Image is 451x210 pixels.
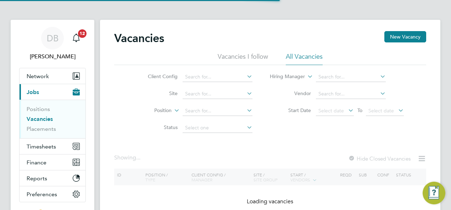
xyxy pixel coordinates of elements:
span: Finance [27,159,46,166]
button: Jobs [20,84,85,100]
span: To [355,106,364,115]
span: Reports [27,175,47,182]
span: 12 [78,29,87,38]
label: Hiring Manager [264,73,305,80]
button: New Vacancy [384,31,426,42]
span: Select date [368,107,394,114]
input: Search for... [183,106,252,116]
button: Reports [20,170,85,186]
label: Status [137,124,178,130]
a: 12 [69,27,83,49]
a: DB[PERSON_NAME] [19,27,86,61]
span: Select date [318,107,344,114]
span: Jobs [27,89,39,95]
label: Vendor [270,90,311,97]
span: Preferences [27,191,57,198]
input: Search for... [316,72,386,82]
button: Engage Resource Center [423,182,445,204]
li: All Vacancies [286,52,323,65]
input: Select one [183,123,252,133]
a: Placements [27,126,56,132]
label: Hide Closed Vacancies [348,155,411,162]
span: ... [136,154,140,161]
input: Search for... [183,89,252,99]
a: Positions [27,106,50,112]
input: Search for... [183,72,252,82]
span: DB [47,34,59,43]
button: Finance [20,154,85,170]
div: Jobs [20,100,85,138]
button: Network [20,68,85,84]
span: Timesheets [27,143,56,150]
span: Network [27,73,49,80]
label: Site [137,90,178,97]
h2: Vacancies [114,31,164,45]
button: Timesheets [20,139,85,154]
input: Search for... [316,89,386,99]
label: Client Config [137,73,178,80]
li: Vacancies I follow [218,52,268,65]
button: Preferences [20,186,85,202]
span: Daniel Bassett [19,52,86,61]
label: Position [131,107,172,114]
a: Vacancies [27,116,53,122]
label: Start Date [270,107,311,113]
div: Showing [114,154,142,162]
